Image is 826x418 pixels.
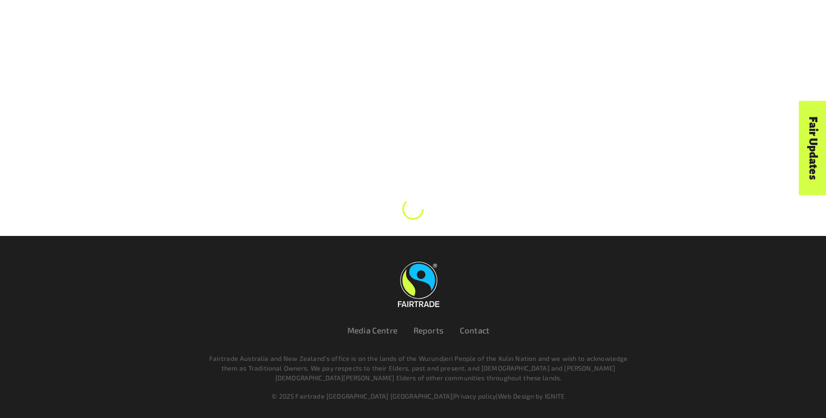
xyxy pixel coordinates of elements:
[272,392,452,400] span: © 2025 Fairtrade [GEOGRAPHIC_DATA] [GEOGRAPHIC_DATA]
[204,353,632,382] p: Fairtrade Australia and New Zealand’s office is on the lands of the Wurundjeri People of the Kuli...
[454,392,496,400] a: Privacy policy
[95,391,742,401] div: | |
[398,262,439,307] img: Fairtrade Australia New Zealand logo
[460,325,489,335] a: Contact
[498,392,565,400] a: Web Design by IGNITE
[414,325,444,335] a: Reports
[347,325,397,335] a: Media Centre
